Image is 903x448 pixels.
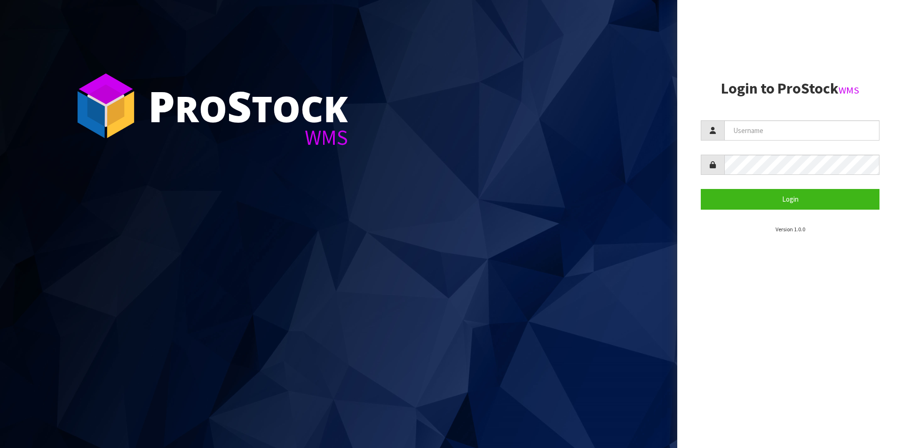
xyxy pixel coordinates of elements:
img: ProStock Cube [71,71,141,141]
button: Login [701,189,879,209]
div: WMS [148,127,348,148]
span: P [148,77,175,134]
h2: Login to ProStock [701,80,879,97]
small: WMS [839,84,859,96]
small: Version 1.0.0 [776,226,805,233]
div: ro tock [148,85,348,127]
span: S [227,77,252,134]
input: Username [724,120,879,141]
